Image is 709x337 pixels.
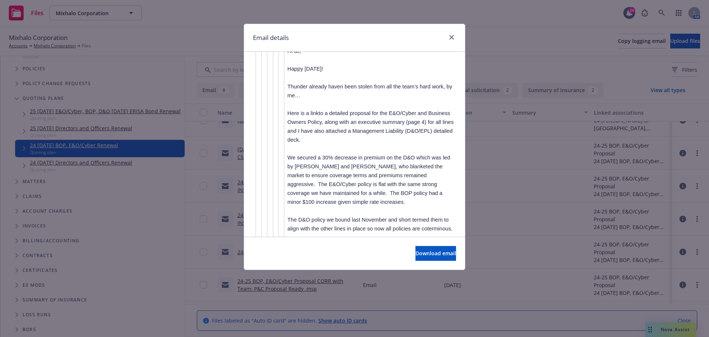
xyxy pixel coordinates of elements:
[447,33,456,42] a: close
[287,155,450,205] span: We secured a 30% decrease in premium on the D&O which was led by [PERSON_NAME] and [PERSON_NAME],...
[253,33,289,43] h1: Email details
[287,66,323,72] span: Happy [DATE]!
[287,110,319,116] a: Here is a link
[415,250,456,257] span: Download email
[287,217,452,232] span: The D&O policy we bound last November and short termed them to align with the other lines in plac...
[287,110,453,143] span: to a detailed proposal for the E&O/Cyber and Business Owners Policy, along with an executive summ...
[415,246,456,261] button: Download email
[287,84,452,98] span: Thunder already haven been stolen from all the team’s hard work, by me…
